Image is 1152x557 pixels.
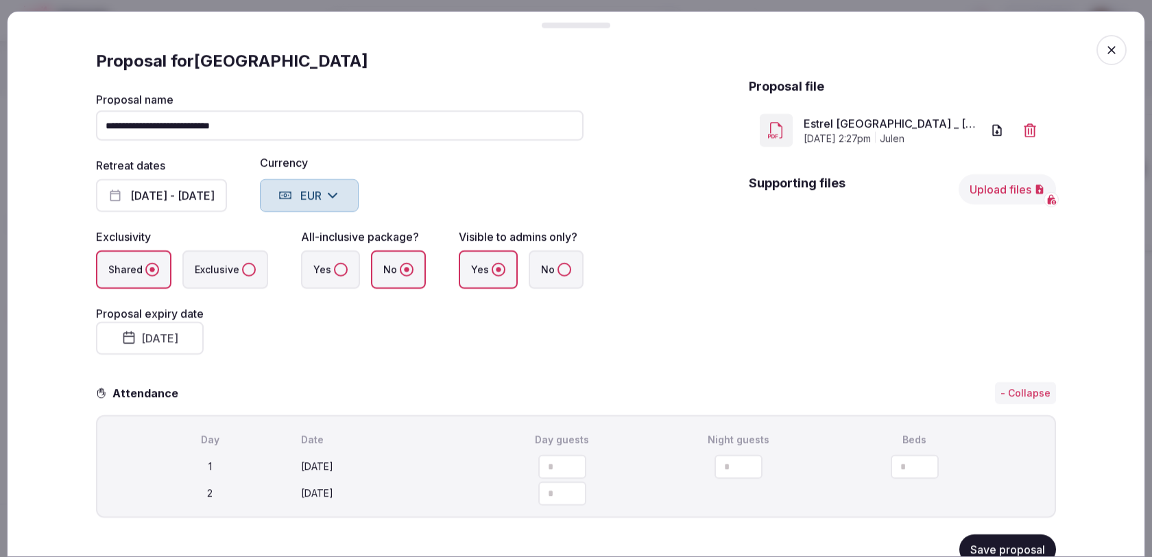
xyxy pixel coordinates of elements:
[459,250,518,289] label: Yes
[301,433,472,447] div: Date
[96,179,227,212] button: [DATE] - [DATE]
[804,116,982,132] a: Estrel [GEOGRAPHIC_DATA] _ [DATE]-[DATE].pdf
[334,263,348,276] button: Yes
[804,132,871,146] span: [DATE] 2:27pm
[125,460,296,474] div: 1
[96,307,204,320] label: Proposal expiry date
[459,230,577,244] label: Visible to admins only?
[260,157,359,168] label: Currency
[492,263,505,276] button: Yes
[301,250,360,289] label: Yes
[371,250,426,289] label: No
[145,263,159,276] button: Shared
[959,174,1056,204] button: Upload files
[477,433,648,447] div: Day guests
[125,487,296,501] div: 2
[749,174,845,204] h2: Supporting files
[557,263,571,276] button: No
[96,50,1056,72] div: Proposal for [GEOGRAPHIC_DATA]
[749,78,824,95] h2: Proposal file
[107,385,189,401] h3: Attendance
[96,158,165,172] label: Retreat dates
[653,433,824,447] div: Night guests
[301,460,472,474] div: [DATE]
[301,230,419,244] label: All-inclusive package?
[529,250,584,289] label: No
[829,433,1000,447] div: Beds
[125,433,296,447] div: Day
[96,250,171,289] label: Shared
[260,179,359,212] button: EUR
[880,132,904,146] span: julen
[242,263,256,276] button: Exclusive
[96,322,204,355] button: [DATE]
[96,94,584,105] label: Proposal name
[96,230,151,244] label: Exclusivity
[182,250,268,289] label: Exclusive
[400,263,413,276] button: No
[995,382,1056,404] button: - Collapse
[301,487,472,501] div: [DATE]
